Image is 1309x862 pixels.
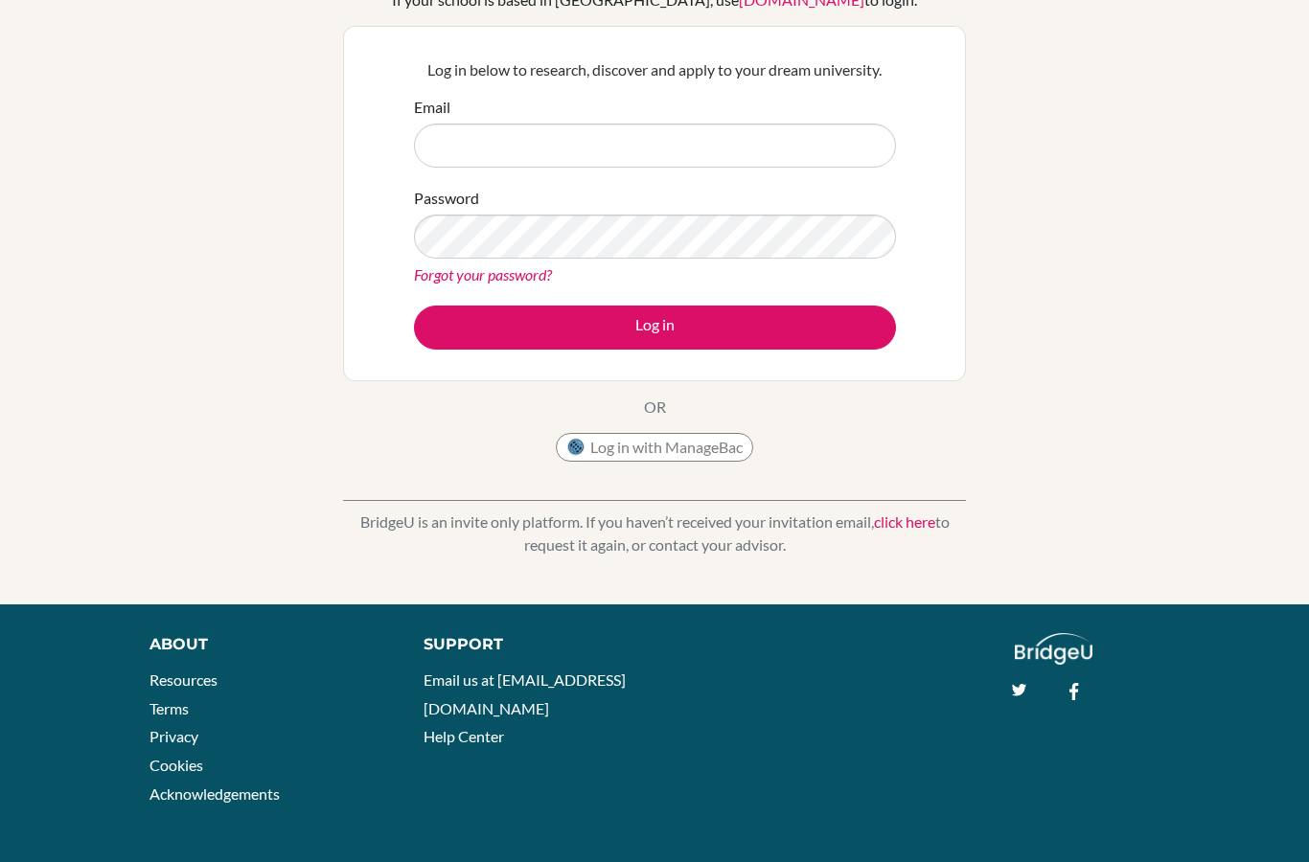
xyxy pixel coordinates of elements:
[149,727,198,745] a: Privacy
[424,727,504,745] a: Help Center
[644,396,666,419] p: OR
[149,633,380,656] div: About
[149,784,280,803] a: Acknowledgements
[414,96,450,119] label: Email
[424,670,626,717] a: Email us at [EMAIL_ADDRESS][DOMAIN_NAME]
[414,58,896,81] p: Log in below to research, discover and apply to your dream university.
[149,670,218,689] a: Resources
[414,306,896,350] button: Log in
[874,512,935,531] a: click here
[343,510,966,556] p: BridgeU is an invite only platform. If you haven’t received your invitation email, to request it ...
[1015,633,1092,665] img: logo_white@2x-f4f0deed5e89b7ecb1c2cc34c3e3d731f90f0f143d5ea2071677605dd97b5244.png
[149,756,203,774] a: Cookies
[414,187,479,210] label: Password
[414,265,552,284] a: Forgot your password?
[149,699,189,717] a: Terms
[556,433,753,462] button: Log in with ManageBac
[424,633,635,656] div: Support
